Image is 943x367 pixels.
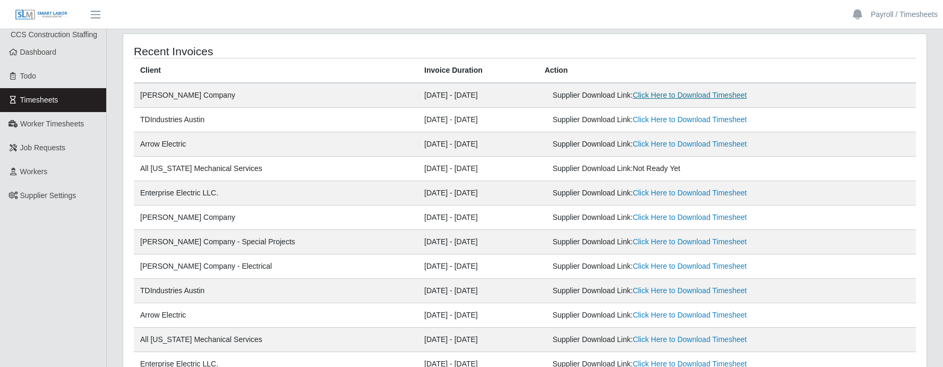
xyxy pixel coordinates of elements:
[553,139,780,150] div: Supplier Download Link:
[418,132,538,157] td: [DATE] - [DATE]
[633,164,681,173] span: Not Ready Yet
[633,286,747,295] a: Click Here to Download Timesheet
[553,310,780,321] div: Supplier Download Link:
[20,48,57,56] span: Dashboard
[553,163,780,174] div: Supplier Download Link:
[20,167,48,176] span: Workers
[418,157,538,181] td: [DATE] - [DATE]
[20,143,66,152] span: Job Requests
[134,206,418,230] td: [PERSON_NAME] Company
[134,83,418,108] td: [PERSON_NAME] Company
[20,96,58,104] span: Timesheets
[633,335,747,344] a: Click Here to Download Timesheet
[418,83,538,108] td: [DATE] - [DATE]
[15,9,68,21] img: SLM Logo
[20,120,84,128] span: Worker Timesheets
[553,334,780,345] div: Supplier Download Link:
[418,328,538,352] td: [DATE] - [DATE]
[134,279,418,303] td: TDIndustries Austin
[134,328,418,352] td: All [US_STATE] Mechanical Services
[418,279,538,303] td: [DATE] - [DATE]
[418,254,538,279] td: [DATE] - [DATE]
[20,191,76,200] span: Supplier Settings
[20,72,36,80] span: Todo
[134,108,418,132] td: TDIndustries Austin
[553,285,780,296] div: Supplier Download Link:
[633,213,747,221] a: Click Here to Download Timesheet
[553,212,780,223] div: Supplier Download Link:
[134,181,418,206] td: Enterprise Electric LLC.
[134,303,418,328] td: Arrow Electric
[418,108,538,132] td: [DATE] - [DATE]
[633,115,747,124] a: Click Here to Download Timesheet
[633,237,747,246] a: Click Here to Download Timesheet
[633,189,747,197] a: Click Here to Download Timesheet
[553,261,780,272] div: Supplier Download Link:
[553,236,780,247] div: Supplier Download Link:
[134,58,418,83] th: Client
[418,230,538,254] td: [DATE] - [DATE]
[134,157,418,181] td: All [US_STATE] Mechanical Services
[633,262,747,270] a: Click Here to Download Timesheet
[871,9,938,20] a: Payroll / Timesheets
[553,187,780,199] div: Supplier Download Link:
[134,132,418,157] td: Arrow Electric
[633,311,747,319] a: Click Here to Download Timesheet
[134,254,418,279] td: [PERSON_NAME] Company - Electrical
[553,90,780,101] div: Supplier Download Link:
[418,58,538,83] th: Invoice Duration
[633,140,747,148] a: Click Here to Download Timesheet
[553,114,780,125] div: Supplier Download Link:
[134,230,418,254] td: [PERSON_NAME] Company - Special Projects
[418,303,538,328] td: [DATE] - [DATE]
[633,91,747,99] a: Click Here to Download Timesheet
[538,58,916,83] th: Action
[11,30,97,39] span: CCS Construction Staffing
[418,181,538,206] td: [DATE] - [DATE]
[418,206,538,230] td: [DATE] - [DATE]
[134,45,450,58] h4: Recent Invoices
